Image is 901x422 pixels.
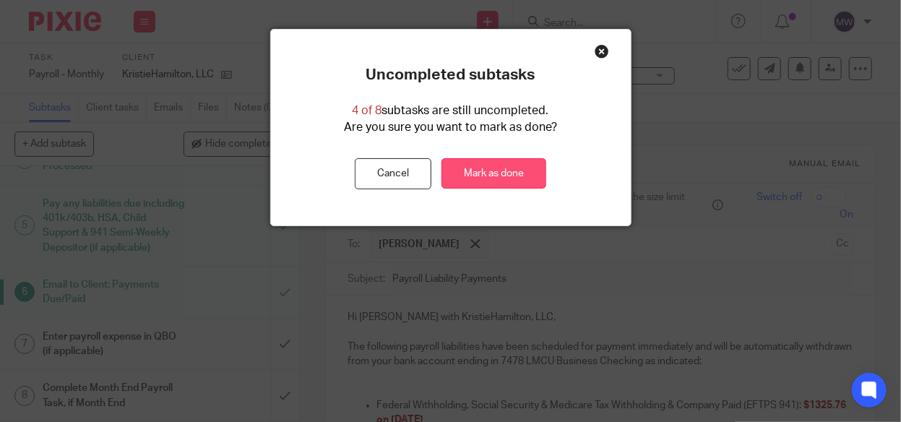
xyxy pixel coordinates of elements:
p: subtasks are still uncompleted. [353,103,549,119]
a: Mark as done [441,158,546,189]
p: Are you sure you want to mark as done? [344,119,557,136]
button: Cancel [355,158,431,189]
div: Close this dialog window [595,44,609,59]
span: 4 of 8 [353,105,382,116]
p: Uncompleted subtasks [366,66,535,85]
